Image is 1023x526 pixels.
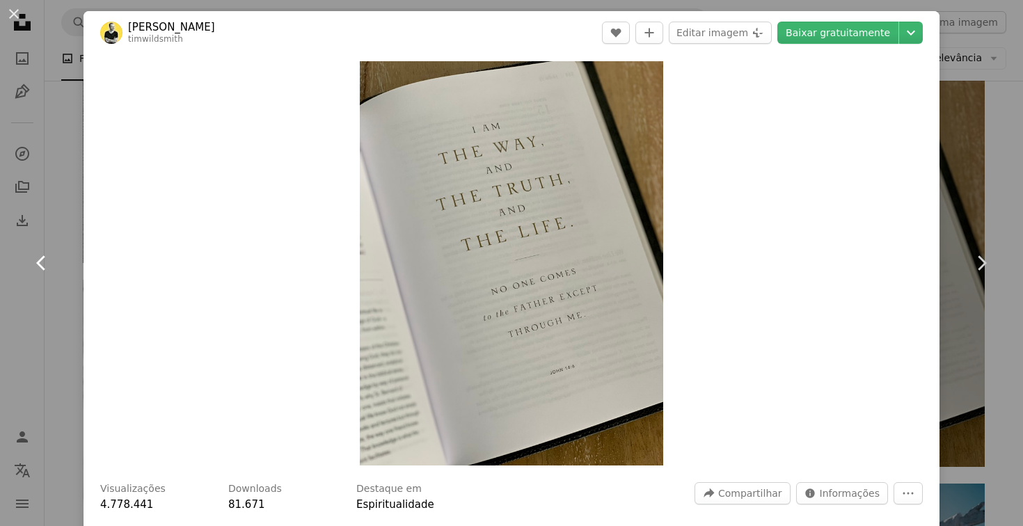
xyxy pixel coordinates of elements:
a: Baixar gratuitamente [777,22,898,44]
h3: Visualizações [100,482,166,496]
button: Escolha o tamanho do download [899,22,923,44]
span: 4.778.441 [100,498,153,511]
h3: Downloads [228,482,282,496]
button: Mais ações [894,482,923,504]
a: timwildsmith [128,34,183,44]
img: Ir para o perfil de Tim Wildsmith [100,22,122,44]
span: Compartilhar [718,483,782,504]
a: Próximo [939,196,1023,330]
span: Informações [820,483,880,504]
a: Espiritualidade [356,498,434,511]
h3: Destaque em [356,482,422,496]
button: Editar imagem [669,22,772,44]
img: Texto [360,61,663,465]
button: Adicionar à coleção [635,22,663,44]
a: [PERSON_NAME] [128,20,215,34]
button: Compartilhar esta imagem [695,482,791,504]
span: 81.671 [228,498,265,511]
button: Estatísticas desta imagem [796,482,888,504]
button: Curtir [602,22,630,44]
button: Ampliar esta imagem [360,61,663,465]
